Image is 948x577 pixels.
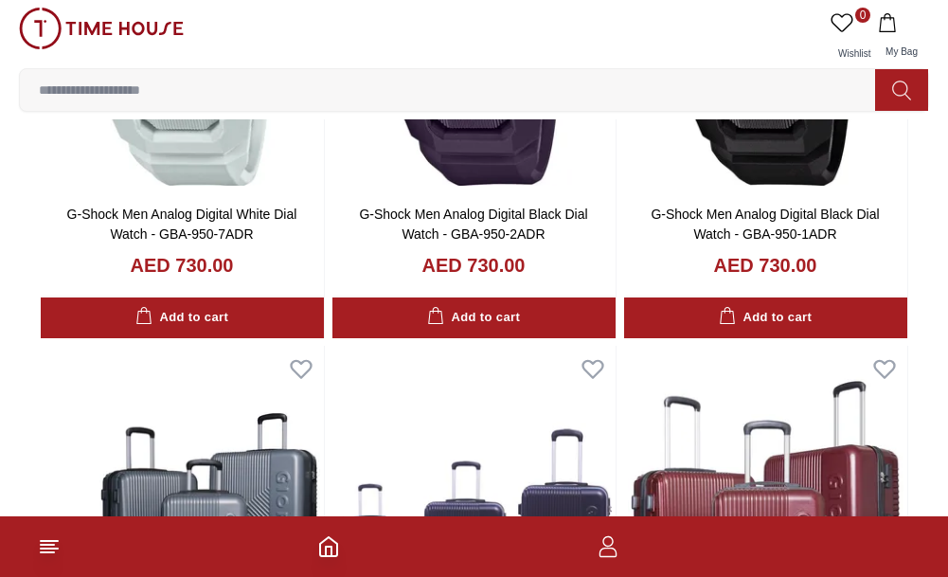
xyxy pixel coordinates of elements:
h4: AED 730.00 [131,252,234,279]
a: Home [317,535,340,558]
img: ... [19,8,184,49]
a: G-Shock Men Analog Digital Black Dial Watch - GBA-950-1ADR [651,207,879,242]
div: Add to cart [719,307,812,329]
h4: AED 730.00 [714,252,817,279]
button: My Bag [874,8,929,68]
a: 0Wishlist [827,8,874,68]
span: My Bag [878,46,925,57]
a: G-Shock Men Analog Digital Black Dial Watch - GBA-950-2ADR [359,207,587,242]
h4: AED 730.00 [422,252,526,279]
div: Add to cart [135,307,228,329]
span: Wishlist [831,48,878,59]
span: 0 [855,8,870,23]
button: Add to cart [41,298,324,338]
button: Add to cart [624,298,907,338]
a: G-Shock Men Analog Digital White Dial Watch - GBA-950-7ADR [67,207,297,242]
div: Add to cart [427,307,520,329]
button: Add to cart [332,298,616,338]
